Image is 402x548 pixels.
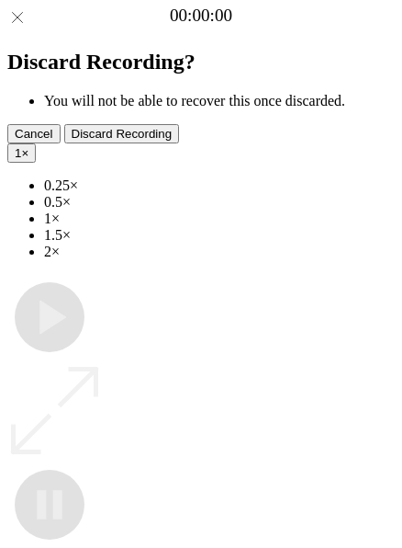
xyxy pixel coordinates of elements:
[44,244,395,260] li: 2×
[44,93,395,109] li: You will not be able to recover this once discarded.
[7,143,36,163] button: 1×
[44,211,395,227] li: 1×
[44,194,395,211] li: 0.5×
[44,177,395,194] li: 0.25×
[44,227,395,244] li: 1.5×
[7,124,61,143] button: Cancel
[64,124,180,143] button: Discard Recording
[170,6,232,26] a: 00:00:00
[15,146,21,160] span: 1
[7,50,395,74] h2: Discard Recording?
